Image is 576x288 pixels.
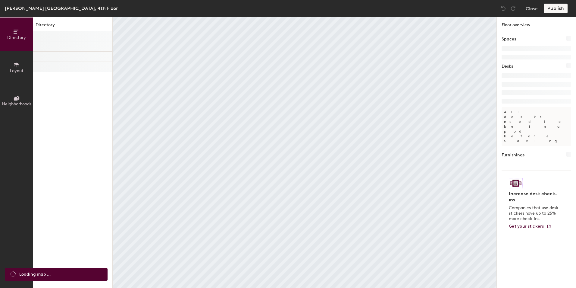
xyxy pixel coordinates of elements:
a: Get your stickers [509,224,551,229]
img: Undo [500,5,506,11]
span: Neighborhoods [2,101,31,107]
p: All desks need to be in a pod before saving [502,107,571,146]
span: Get your stickers [509,224,544,229]
h1: Floor overview [497,17,576,31]
h4: Increase desk check-ins [509,191,560,203]
h1: Furnishings [502,152,524,158]
h1: Spaces [502,36,516,43]
div: [PERSON_NAME] [GEOGRAPHIC_DATA], 4th Floor [5,5,118,12]
button: Close [526,4,538,13]
span: Layout [10,68,23,73]
span: Directory [7,35,26,40]
span: Loading map ... [19,271,51,278]
img: Sticker logo [509,178,523,188]
p: Companies that use desk stickers have up to 25% more check-ins. [509,205,560,222]
canvas: Map [113,17,496,288]
h1: Directory [33,22,112,31]
img: Redo [510,5,516,11]
h1: Desks [502,63,513,70]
